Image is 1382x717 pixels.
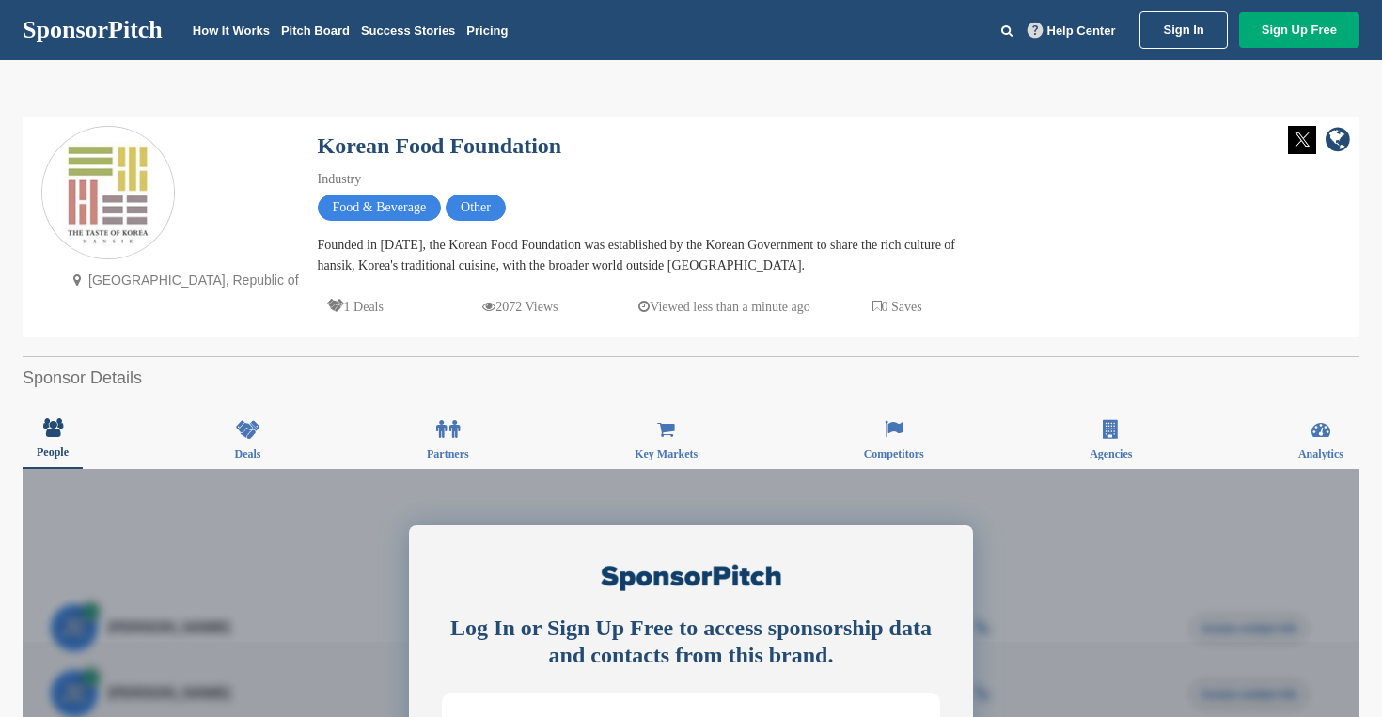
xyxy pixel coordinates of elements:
a: Pitch Board [281,23,350,38]
a: Pricing [466,23,508,38]
span: Other [446,195,506,221]
span: Deals [235,448,261,460]
div: Industry [318,169,976,190]
a: company link [1326,126,1350,157]
a: Sign Up Free [1239,12,1359,48]
a: SponsorPitch [23,18,163,42]
a: How It Works [193,23,270,38]
p: 0 Saves [872,295,922,319]
span: Food & Beverage [318,195,442,221]
p: 2072 Views [482,295,558,319]
div: Founded in [DATE], the Korean Food Foundation was established by the Korean Government to share t... [318,235,976,276]
img: Sponsorpitch & Korean Food Foundation [42,128,174,259]
a: Help Center [1024,20,1120,41]
a: Sign In [1139,11,1227,49]
p: Viewed less than a minute ago [638,295,810,319]
img: Twitter white [1288,126,1316,154]
div: Log In or Sign Up Free to access sponsorship data and contacts from this brand. [442,615,940,669]
span: People [37,446,69,458]
a: Success Stories [361,23,455,38]
p: 1 Deals [327,295,384,319]
h2: Sponsor Details [23,366,1359,391]
p: [GEOGRAPHIC_DATA], Republic of [65,269,299,292]
span: Analytics [1298,448,1343,460]
span: Key Markets [635,448,698,460]
span: Agencies [1090,448,1132,460]
span: Partners [427,448,469,460]
a: Korean Food Foundation [318,133,562,158]
span: Competitors [864,448,924,460]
